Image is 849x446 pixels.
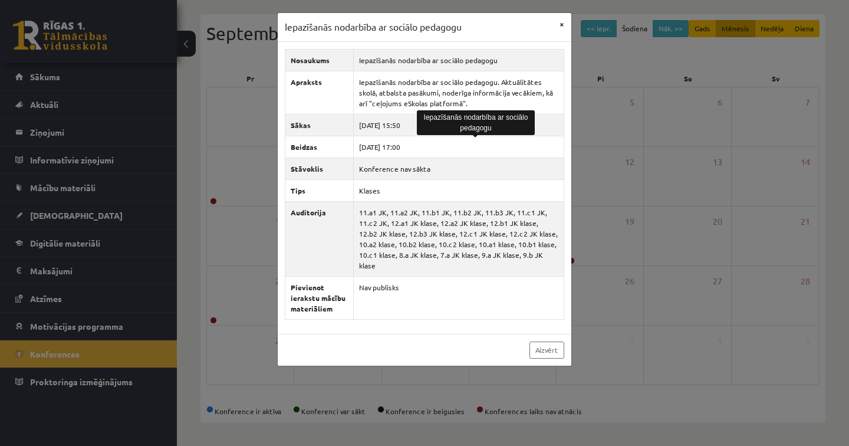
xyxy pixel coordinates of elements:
[285,136,354,158] th: Beidzas
[285,179,354,201] th: Tips
[285,114,354,136] th: Sākas
[354,158,564,179] td: Konference nav sākta
[354,179,564,201] td: Klases
[285,276,354,319] th: Pievienot ierakstu mācību materiāliem
[552,13,571,35] button: ×
[354,276,564,319] td: Nav publisks
[285,71,354,114] th: Apraksts
[354,114,564,136] td: [DATE] 15:50
[354,71,564,114] td: Iepazīšanās nodarbība ar sociālo pedagogu. Aktuālitātes skolā, atbalsta pasākumi, noderīga inform...
[417,110,535,135] div: Iepazīšanās nodarbība ar sociālo pedagogu
[354,201,564,276] td: 11.a1 JK, 11.a2 JK, 11.b1 JK, 11.b2 JK, 11.b3 JK, 11.c1 JK, 11.c2 JK, 12.a1 JK klase, 12.a2 JK kl...
[285,49,354,71] th: Nosaukums
[285,20,462,34] h3: Iepazīšanās nodarbība ar sociālo pedagogu
[285,158,354,179] th: Stāvoklis
[529,342,564,359] a: Aizvērt
[354,136,564,158] td: [DATE] 17:00
[285,201,354,276] th: Auditorija
[354,49,564,71] td: Iepazīšanās nodarbība ar sociālo pedagogu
